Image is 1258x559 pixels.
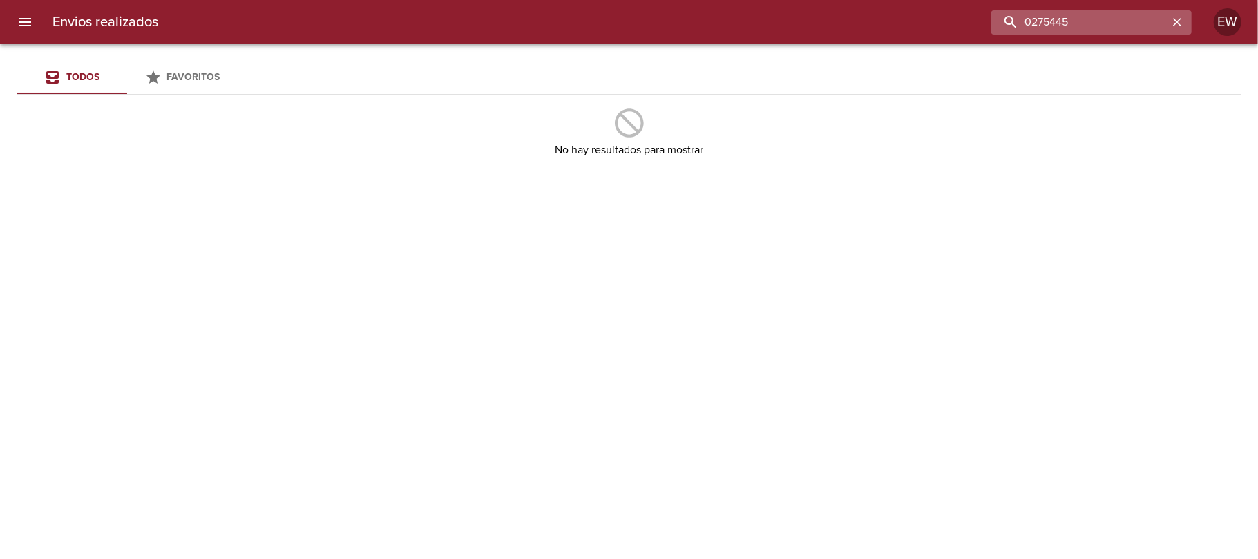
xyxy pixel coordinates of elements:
input: buscar [991,10,1168,35]
div: Tabs Envios [17,61,238,94]
span: Todos [66,71,99,83]
div: Abrir información de usuario [1214,8,1241,36]
button: menu [8,6,41,39]
h6: Envios realizados [53,11,158,33]
div: EW [1214,8,1241,36]
span: Favoritos [167,71,220,83]
h6: No hay resultados para mostrar [555,140,703,160]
